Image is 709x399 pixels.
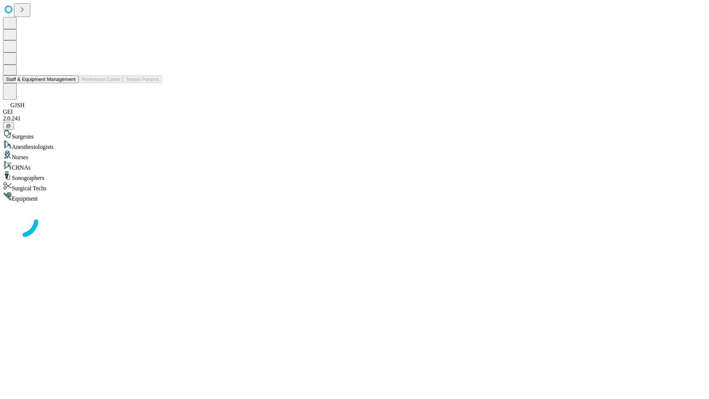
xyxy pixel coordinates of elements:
[3,122,14,130] button: @
[79,75,123,83] button: Preference Cards
[3,192,706,202] div: Equipment
[3,109,706,115] div: GEI
[3,171,706,181] div: Sonographers
[3,130,706,140] div: Surgeons
[3,161,706,171] div: CRNAs
[10,102,24,108] span: GJSH
[3,75,79,83] button: Staff & Equipment Management
[3,140,706,150] div: Anesthesiologists
[3,181,706,192] div: Surgical Techs
[123,75,162,83] button: Tenant Params
[3,115,706,122] div: 2.0.241
[3,150,706,161] div: Nurses
[6,123,11,129] span: @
